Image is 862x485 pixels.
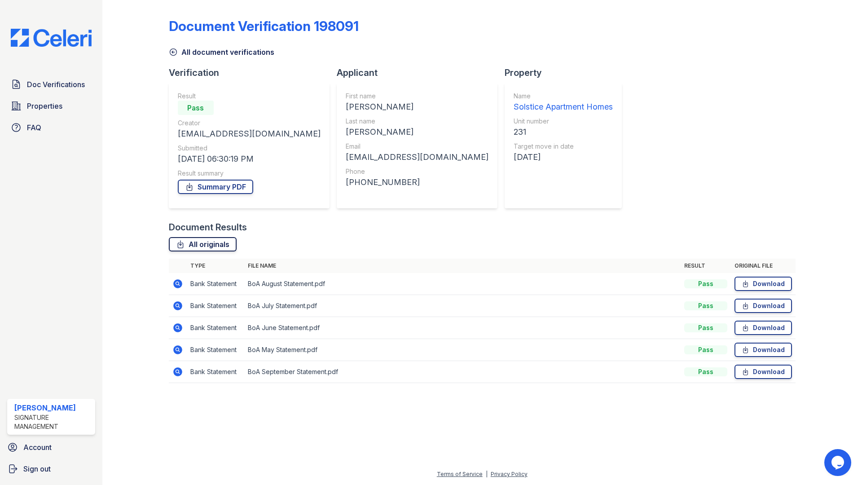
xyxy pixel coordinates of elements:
[178,119,321,128] div: Creator
[684,367,727,376] div: Pass
[187,317,244,339] td: Bank Statement
[244,317,681,339] td: BoA June Statement.pdf
[684,323,727,332] div: Pass
[14,413,92,431] div: Signature Management
[514,117,613,126] div: Unit number
[187,361,244,383] td: Bank Statement
[244,361,681,383] td: BoA September Statement.pdf
[7,97,95,115] a: Properties
[734,343,792,357] a: Download
[169,66,337,79] div: Verification
[514,92,613,113] a: Name Solstice Apartment Homes
[178,153,321,165] div: [DATE] 06:30:19 PM
[187,273,244,295] td: Bank Statement
[684,279,727,288] div: Pass
[346,176,488,189] div: [PHONE_NUMBER]
[346,142,488,151] div: Email
[684,301,727,310] div: Pass
[178,101,214,115] div: Pass
[244,339,681,361] td: BoA May Statement.pdf
[4,460,99,478] a: Sign out
[346,92,488,101] div: First name
[824,449,853,476] iframe: chat widget
[514,126,613,138] div: 231
[169,221,247,234] div: Document Results
[514,142,613,151] div: Target move in date
[187,259,244,273] th: Type
[178,128,321,140] div: [EMAIL_ADDRESS][DOMAIN_NAME]
[7,119,95,137] a: FAQ
[178,92,321,101] div: Result
[169,47,274,57] a: All document verifications
[684,345,727,354] div: Pass
[178,180,253,194] a: Summary PDF
[486,471,488,477] div: |
[681,259,731,273] th: Result
[178,169,321,178] div: Result summary
[4,438,99,456] a: Account
[178,144,321,153] div: Submitted
[346,117,488,126] div: Last name
[346,126,488,138] div: [PERSON_NAME]
[187,295,244,317] td: Bank Statement
[23,442,52,453] span: Account
[244,295,681,317] td: BoA July Statement.pdf
[27,122,41,133] span: FAQ
[437,471,483,477] a: Terms of Service
[514,101,613,113] div: Solstice Apartment Homes
[514,151,613,163] div: [DATE]
[491,471,528,477] a: Privacy Policy
[337,66,505,79] div: Applicant
[346,101,488,113] div: [PERSON_NAME]
[734,365,792,379] a: Download
[346,167,488,176] div: Phone
[4,29,99,47] img: CE_Logo_Blue-a8612792a0a2168367f1c8372b55b34899dd931a85d93a1a3d3e32e68fde9ad4.png
[514,92,613,101] div: Name
[734,299,792,313] a: Download
[7,75,95,93] a: Doc Verifications
[14,402,92,413] div: [PERSON_NAME]
[23,463,51,474] span: Sign out
[169,237,237,251] a: All originals
[187,339,244,361] td: Bank Statement
[244,273,681,295] td: BoA August Statement.pdf
[734,277,792,291] a: Download
[731,259,796,273] th: Original file
[169,18,359,34] div: Document Verification 198091
[505,66,629,79] div: Property
[27,79,85,90] span: Doc Verifications
[346,151,488,163] div: [EMAIL_ADDRESS][DOMAIN_NAME]
[734,321,792,335] a: Download
[244,259,681,273] th: File name
[27,101,62,111] span: Properties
